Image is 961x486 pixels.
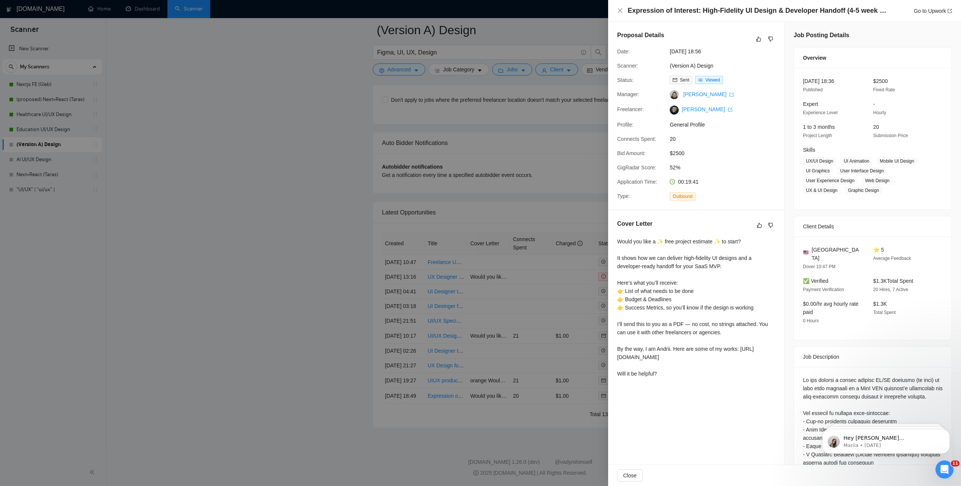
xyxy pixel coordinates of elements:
button: like [755,221,764,230]
span: Date: [617,48,630,54]
span: 0 Hours [803,318,819,323]
span: Outbound [670,192,696,201]
h5: Job Posting Details [794,31,849,40]
span: Project Length [803,133,832,138]
span: Close [623,471,637,480]
h4: Expression of Interest: High-Fidelity UI Design & Developer Handoff (4-5 week sprint) [628,6,887,15]
span: Sent [680,77,689,83]
span: Mobile UI Design [877,157,917,165]
a: [PERSON_NAME] export [683,91,734,97]
span: UI Graphics [803,167,833,175]
span: Submission Price [873,133,908,138]
span: 52% [670,163,782,172]
span: Type: [617,193,630,199]
span: Scanner: [617,63,638,69]
span: like [757,222,762,228]
span: Fixed Rate [873,87,895,92]
span: Experience Level [803,110,837,115]
span: Profile: [617,122,634,128]
div: Job Description [803,347,943,367]
span: export [728,107,732,112]
button: Close [617,469,643,481]
h5: Proposal Details [617,31,664,40]
div: Client Details [803,216,943,237]
span: Average Feedback [873,256,911,261]
span: ✅ Verified [803,278,828,284]
span: Connects Spent: [617,136,656,142]
h5: Cover Letter [617,219,652,228]
span: [GEOGRAPHIC_DATA] [812,246,861,262]
span: Hourly [873,110,886,115]
span: 20 [670,135,782,143]
span: Skills [803,147,815,153]
iframe: Intercom live chat [935,460,953,478]
span: - [873,101,875,107]
span: $0.00/hr avg hourly rate paid [803,301,859,315]
iframe: Intercom notifications message [811,413,961,466]
span: Overview [803,54,826,62]
span: $2500 [873,78,888,84]
span: Freelancer: [617,106,644,112]
div: Would you like a ✨ free project estimate ✨ to start? It shows how we can deliver high-fidelity UI... [617,237,775,378]
span: 20 [873,124,879,130]
span: Status: [617,77,634,83]
span: $2500 [670,149,782,157]
span: Manager: [617,91,639,97]
span: clock-circle [670,179,675,184]
button: dislike [766,221,775,230]
span: Total Spent [873,310,896,315]
a: Go to Upworkexport [914,8,952,14]
span: Viewed [705,77,720,83]
span: dislike [768,36,773,42]
span: Dover 10:47 PM [803,264,836,269]
span: UX/UI Design [803,157,836,165]
span: [DATE] 18:36 [803,78,834,84]
span: Bid Amount: [617,150,646,156]
button: like [754,35,763,44]
span: export [947,9,952,13]
span: 00:19:41 [678,179,699,185]
span: dislike [768,222,773,228]
span: General Profile [670,121,782,129]
span: mail [673,78,677,82]
span: $1.3K [873,301,887,307]
span: Published [803,87,823,92]
img: c10l5jFAHV8rh3EdBKP1tIsO_txzFZvZO98dOwmyMBvODpCCGwl2uI1qaqfCSDGaRL [670,106,679,115]
img: 🇺🇸 [803,250,809,255]
span: (Version A) Design [670,62,782,70]
span: 20 Hires, 7 Active [873,287,908,292]
span: UI Animation [841,157,872,165]
span: 11 [951,460,959,466]
span: $1.3K Total Spent [873,278,913,284]
a: [PERSON_NAME] export [682,106,732,112]
span: User Interface Design [837,167,887,175]
span: UX & UI Design [803,186,840,195]
span: [DATE] 18:56 [670,47,782,56]
span: Web Design [862,177,892,185]
span: Graphic Design [845,186,882,195]
button: dislike [766,35,775,44]
span: export [729,92,734,97]
button: Close [617,8,623,14]
span: Payment Verification [803,287,844,292]
span: User Experience Design [803,177,857,185]
span: 1 to 3 months [803,124,835,130]
span: like [756,36,761,42]
span: ⭐ 5 [873,247,884,253]
span: Application Time: [617,179,657,185]
span: eye [698,78,703,82]
span: GigRadar Score: [617,165,656,171]
span: Expert [803,101,818,107]
span: close [617,8,623,14]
